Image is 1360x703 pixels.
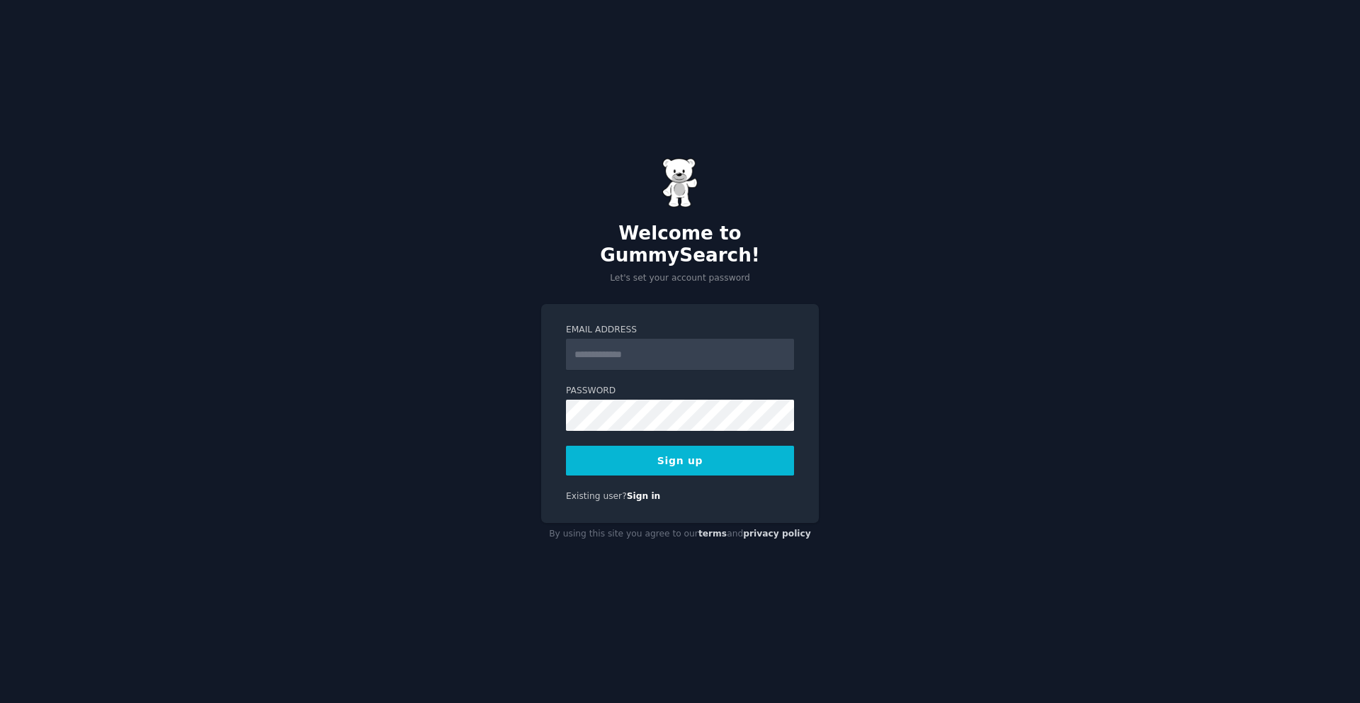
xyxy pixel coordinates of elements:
a: terms [698,529,727,539]
label: Password [566,385,794,398]
span: Existing user? [566,491,627,501]
a: privacy policy [743,529,811,539]
div: By using this site you agree to our and [541,523,819,546]
img: Gummy Bear [662,158,698,208]
p: Let's set your account password [541,272,819,285]
h2: Welcome to GummySearch! [541,223,819,267]
a: Sign in [627,491,661,501]
label: Email Address [566,324,794,337]
button: Sign up [566,446,794,476]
